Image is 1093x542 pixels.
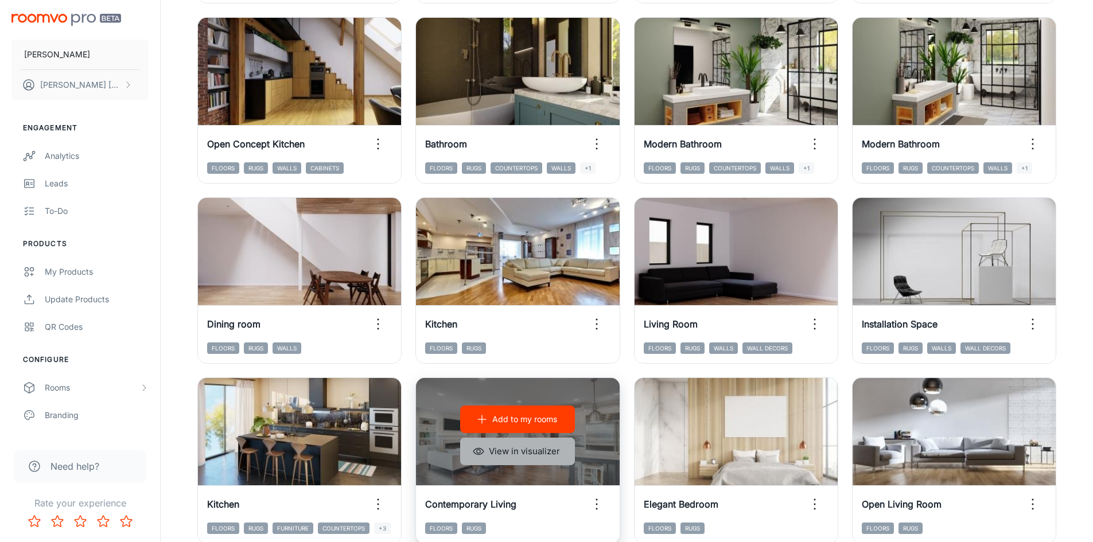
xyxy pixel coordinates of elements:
span: Countertops [927,162,979,174]
span: Floors [644,342,676,354]
span: Floors [207,162,239,174]
div: QR Codes [45,321,149,333]
span: Rugs [244,342,268,354]
button: Add to my rooms [460,405,575,433]
h6: Modern Bathroom [644,137,722,151]
span: Walls [273,162,301,174]
button: Rate 5 star [115,510,138,533]
span: Floors [644,522,676,534]
span: Floors [425,162,457,174]
div: Leads [45,177,149,190]
span: Floors [207,522,239,534]
button: Rate 3 star [69,510,92,533]
span: +1 [580,162,596,174]
span: Rugs [462,162,486,174]
button: View in visualizer [460,438,575,465]
span: +3 [374,522,391,534]
h6: Kitchen [425,317,457,331]
span: Floors [862,342,894,354]
div: Update Products [45,293,149,306]
span: Cabinets [306,162,344,174]
span: Rugs [244,522,268,534]
span: Walls [983,162,1012,174]
h6: Kitchen [207,497,239,511]
span: Walls [765,162,794,174]
span: Wall Decors [960,342,1010,354]
button: Rate 4 star [92,510,115,533]
span: Rugs [898,522,923,534]
span: Furniture [273,522,313,534]
p: [PERSON_NAME] [PERSON_NAME] [40,79,121,91]
span: Floors [207,342,239,354]
span: Rugs [680,522,705,534]
span: +1 [1017,162,1032,174]
span: Rugs [680,162,705,174]
span: Need help? [50,459,99,473]
h6: Installation Space [862,317,938,331]
button: [PERSON_NAME] [PERSON_NAME] [11,70,149,100]
span: Walls [927,342,956,354]
h6: Modern Bathroom [862,137,940,151]
span: Countertops [709,162,761,174]
div: To-do [45,205,149,217]
span: Walls [547,162,575,174]
h6: Open Concept Kitchen [207,137,305,151]
span: Floors [862,162,894,174]
span: Countertops [491,162,542,174]
h6: Bathroom [425,137,467,151]
button: Rate 1 star [23,510,46,533]
button: [PERSON_NAME] [11,40,149,69]
span: Floors [425,522,457,534]
span: Rugs [462,522,486,534]
span: Rugs [898,342,923,354]
img: Roomvo PRO Beta [11,14,121,26]
h6: Open Living Room [862,497,942,511]
div: Branding [45,409,149,422]
span: +1 [799,162,814,174]
p: Add to my rooms [492,413,557,426]
button: Rate 2 star [46,510,69,533]
h6: Elegant Bedroom [644,497,718,511]
span: Walls [709,342,738,354]
span: Rugs [462,342,486,354]
span: Floors [644,162,676,174]
p: Rate your experience [9,496,151,510]
span: Rugs [680,342,705,354]
div: Analytics [45,150,149,162]
div: My Products [45,266,149,278]
span: Wall Decors [742,342,792,354]
span: Floors [862,522,894,534]
span: Floors [425,342,457,354]
div: Texts [45,436,149,449]
span: Countertops [318,522,369,534]
div: Rooms [45,381,139,394]
span: Rugs [898,162,923,174]
span: Rugs [244,162,268,174]
h6: Dining room [207,317,260,331]
p: [PERSON_NAME] [24,48,90,61]
h6: Living Room [644,317,698,331]
h6: Contemporary Living [425,497,516,511]
span: Walls [273,342,301,354]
